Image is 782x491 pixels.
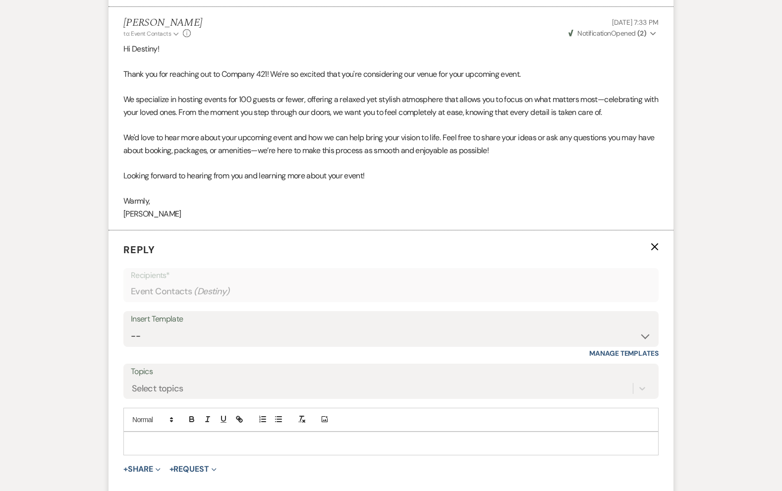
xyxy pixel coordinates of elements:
p: Warmly, [123,195,659,208]
span: Reply [123,243,155,256]
p: Thank you for reaching out to Company 421! We're so excited that you're considering our venue for... [123,68,659,81]
div: Select topics [132,382,183,395]
button: Request [169,465,217,473]
p: Hi Destiny! [123,43,659,55]
h5: [PERSON_NAME] [123,17,202,29]
p: We'd love to hear more about your upcoming event and how we can help bring your vision to life. F... [123,131,659,157]
span: to: Event Contacts [123,30,171,38]
p: [PERSON_NAME] [123,208,659,220]
p: We specialize in hosting events for 100 guests or fewer, offering a relaxed yet stylish atmospher... [123,93,659,118]
span: Opened [568,29,646,38]
span: ( Destiny ) [194,285,230,298]
p: Looking forward to hearing from you and learning more about your event! [123,169,659,182]
a: Manage Templates [589,349,659,358]
span: + [123,465,128,473]
span: + [169,465,174,473]
strong: ( 2 ) [637,29,646,38]
div: Insert Template [131,312,651,327]
span: [DATE] 7:33 PM [612,18,659,27]
p: Recipients* [131,269,651,282]
label: Topics [131,365,651,379]
span: Notification [577,29,611,38]
div: Event Contacts [131,282,651,301]
button: Share [123,465,161,473]
button: NotificationOpened (2) [567,28,659,39]
button: to: Event Contacts [123,29,180,38]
